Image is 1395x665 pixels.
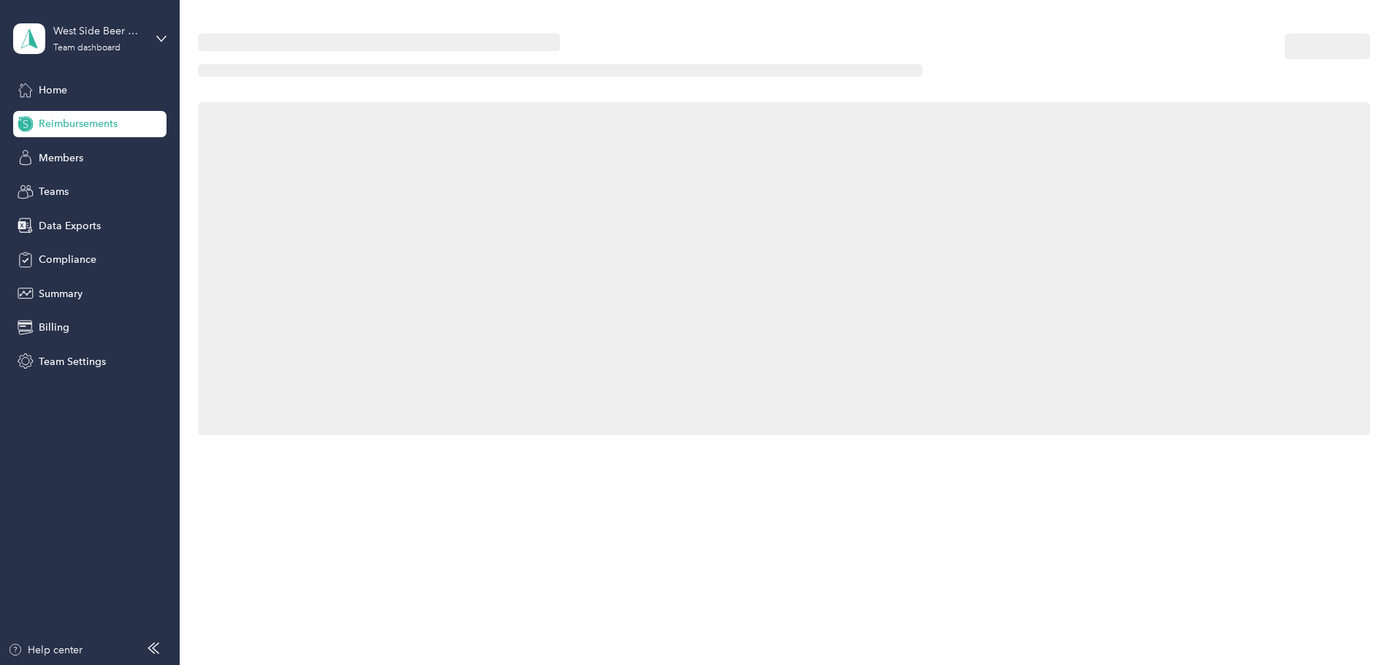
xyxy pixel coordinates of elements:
[53,44,121,53] div: Team dashboard
[53,23,145,39] div: West Side Beer Distributing
[39,354,106,369] span: Team Settings
[39,116,118,131] span: Reimbursements
[39,82,67,98] span: Home
[1313,583,1395,665] iframe: Everlance-gr Chat Button Frame
[39,320,69,335] span: Billing
[39,252,96,267] span: Compliance
[39,184,69,199] span: Teams
[39,150,83,166] span: Members
[8,642,83,658] button: Help center
[39,286,83,301] span: Summary
[39,218,101,234] span: Data Exports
